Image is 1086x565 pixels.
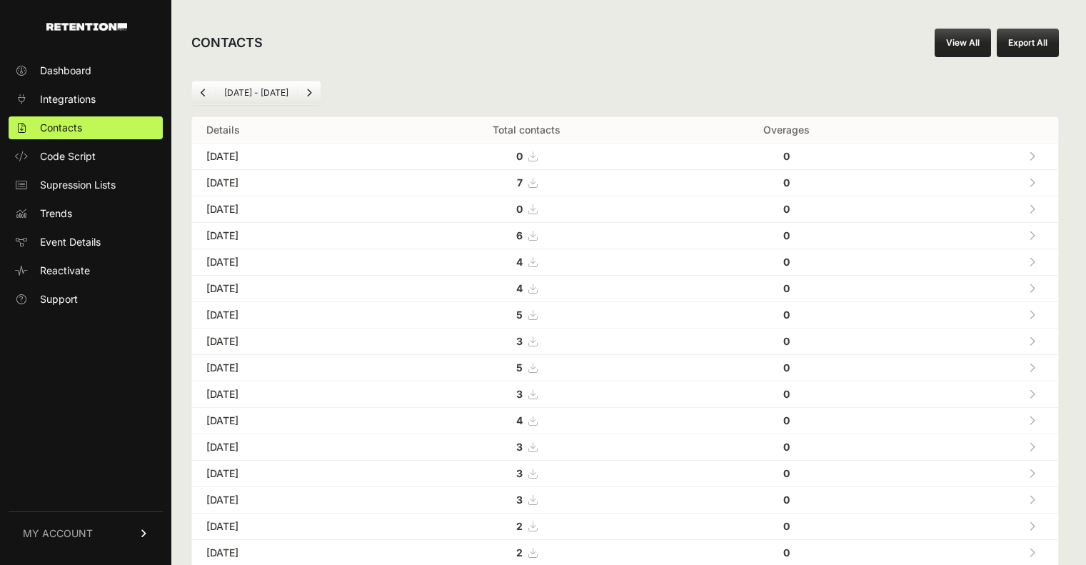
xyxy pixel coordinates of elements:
strong: 0 [783,441,790,453]
strong: 0 [783,546,790,559]
a: Event Details [9,231,163,254]
td: [DATE] [192,249,381,276]
span: Support [40,292,78,306]
td: [DATE] [192,144,381,170]
a: 3 [516,494,537,506]
td: [DATE] [192,434,381,461]
a: Trends [9,202,163,225]
strong: 3 [516,388,523,400]
a: 3 [516,441,537,453]
span: MY ACCOUNT [23,526,93,541]
a: 4 [516,256,537,268]
td: [DATE] [192,461,381,487]
td: [DATE] [192,408,381,434]
th: Overages [673,117,900,144]
strong: 6 [516,229,523,241]
strong: 0 [783,414,790,426]
strong: 4 [516,282,523,294]
strong: 0 [783,388,790,400]
td: [DATE] [192,170,381,196]
strong: 0 [783,520,790,532]
a: 2 [516,546,537,559]
td: [DATE] [192,276,381,302]
a: Next [298,81,321,104]
a: 4 [516,282,537,294]
a: 3 [516,388,537,400]
a: Previous [192,81,215,104]
strong: 5 [516,361,523,374]
span: Contacts [40,121,82,135]
strong: 0 [516,203,523,215]
a: Contacts [9,116,163,139]
td: [DATE] [192,223,381,249]
a: MY ACCOUNT [9,511,163,555]
span: Dashboard [40,64,91,78]
strong: 0 [783,229,790,241]
a: Integrations [9,88,163,111]
td: [DATE] [192,487,381,514]
strong: 0 [783,256,790,268]
img: Retention.com [46,23,127,31]
strong: 3 [516,467,523,479]
a: 5 [516,309,537,321]
strong: 3 [516,441,523,453]
strong: 0 [783,203,790,215]
td: [DATE] [192,381,381,408]
td: [DATE] [192,355,381,381]
td: [DATE] [192,514,381,540]
strong: 4 [516,256,523,268]
span: Code Script [40,149,96,164]
strong: 0 [783,335,790,347]
a: 7 [517,176,537,189]
strong: 7 [517,176,523,189]
a: View All [935,29,991,57]
a: Dashboard [9,59,163,82]
strong: 3 [516,494,523,506]
td: [DATE] [192,196,381,223]
strong: 0 [783,361,790,374]
a: Reactivate [9,259,163,282]
strong: 2 [516,546,523,559]
strong: 2 [516,520,523,532]
button: Export All [997,29,1059,57]
a: Support [9,288,163,311]
strong: 5 [516,309,523,321]
a: Code Script [9,145,163,168]
a: 5 [516,361,537,374]
strong: 0 [783,309,790,321]
strong: 4 [516,414,523,426]
span: Trends [40,206,72,221]
a: 6 [516,229,537,241]
strong: 0 [783,467,790,479]
a: 4 [516,414,537,426]
strong: 0 [783,150,790,162]
strong: 0 [783,176,790,189]
a: Supression Lists [9,174,163,196]
strong: 3 [516,335,523,347]
strong: 0 [516,150,523,162]
td: [DATE] [192,329,381,355]
a: 2 [516,520,537,532]
a: 3 [516,467,537,479]
span: Supression Lists [40,178,116,192]
th: Details [192,117,381,144]
li: [DATE] - [DATE] [215,87,297,99]
a: 3 [516,335,537,347]
strong: 0 [783,494,790,506]
span: Event Details [40,235,101,249]
span: Reactivate [40,264,90,278]
strong: 0 [783,282,790,294]
td: [DATE] [192,302,381,329]
span: Integrations [40,92,96,106]
th: Total contacts [381,117,673,144]
h2: CONTACTS [191,33,263,53]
